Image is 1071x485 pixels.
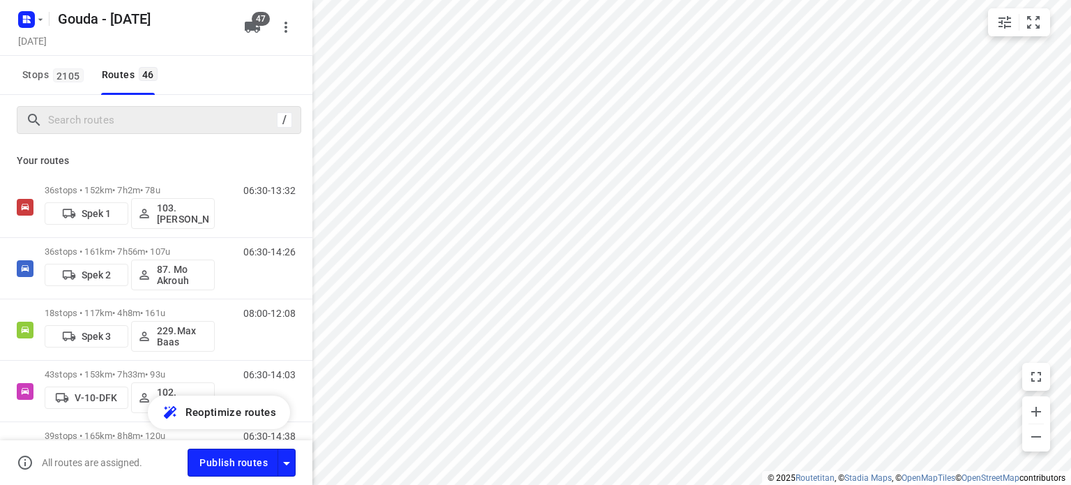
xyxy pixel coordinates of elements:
[45,369,215,380] p: 43 stops • 153km • 7h33m • 93u
[1019,8,1047,36] button: Fit zoom
[17,154,296,168] p: Your routes
[148,396,290,429] button: Reoptimize routes
[199,454,268,472] span: Publish routes
[988,8,1050,36] div: small contained button group
[157,325,208,348] p: 229.Max Baas
[131,321,215,352] button: 229.Max Baas
[45,202,128,225] button: Spek 1
[902,473,955,483] a: OpenMapTiles
[768,473,1065,483] li: © 2025 , © , © © contributors
[13,33,52,49] h5: Project date
[844,473,892,483] a: Stadia Maps
[243,246,296,258] p: 06:30-14:26
[131,260,215,290] button: 87. Mo Akrouh
[157,202,208,225] p: 103.[PERSON_NAME]
[157,264,208,286] p: 87. Mo Akrouh
[48,110,277,131] input: Search routes
[278,454,295,471] div: Driver app settings
[139,67,158,81] span: 46
[42,457,142,468] p: All routes are assigned.
[272,13,300,41] button: More
[82,208,112,219] p: Spek 1
[252,12,270,26] span: 47
[82,269,112,281] p: Spek 2
[52,8,233,30] h5: Rename
[22,66,88,84] span: Stops
[45,431,215,441] p: 39 stops • 165km • 8h8m • 120u
[277,112,292,128] div: /
[238,13,266,41] button: 47
[243,369,296,380] p: 06:30-14:03
[45,185,215,195] p: 36 stops • 152km • 7h2m • 78u
[45,387,128,409] button: V-10-DFK
[243,431,296,442] p: 06:30-14:38
[796,473,835,483] a: Routetitan
[45,246,215,257] p: 36 stops • 161km • 7h56m • 107u
[243,185,296,196] p: 06:30-13:32
[53,68,84,82] span: 2105
[131,198,215,229] button: 103.[PERSON_NAME]
[102,66,162,84] div: Routes
[185,403,276,421] span: Reoptimize routes
[188,449,278,476] button: Publish routes
[157,387,208,409] p: 102.[PERSON_NAME]
[243,308,296,319] p: 08:00-12:08
[75,392,117,403] p: V-10-DFK
[45,264,128,286] button: Spek 2
[131,382,215,413] button: 102.[PERSON_NAME]
[45,308,215,318] p: 18 stops • 117km • 4h8m • 161u
[962,473,1019,483] a: OpenStreetMap
[991,8,1019,36] button: Map settings
[82,331,112,342] p: Spek 3
[45,325,128,348] button: Spek 3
